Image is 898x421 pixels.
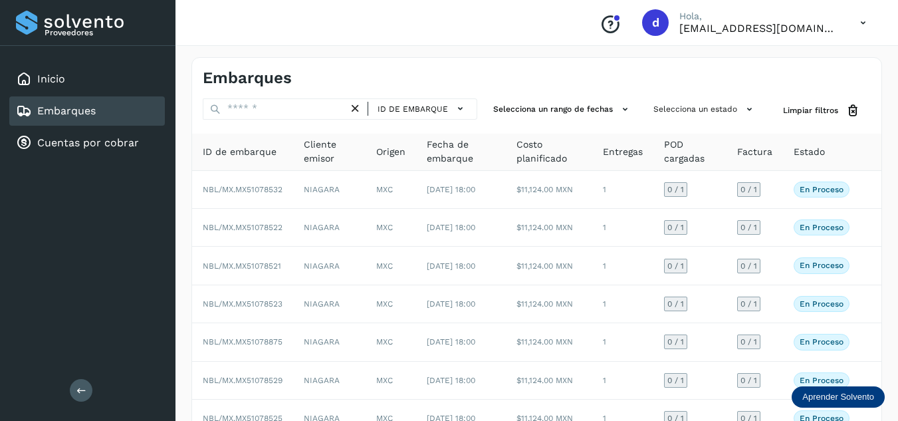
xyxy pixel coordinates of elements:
[592,247,653,285] td: 1
[366,285,416,323] td: MXC
[740,376,757,384] span: 0 / 1
[800,185,843,194] p: En proceso
[427,261,475,271] span: [DATE] 18:00
[592,323,653,361] td: 1
[37,104,96,117] a: Embarques
[792,386,885,408] div: Aprender Solvento
[366,247,416,285] td: MXC
[293,247,366,285] td: NIAGARA
[800,299,843,309] p: En proceso
[667,223,684,231] span: 0 / 1
[366,171,416,209] td: MXC
[378,103,448,115] span: ID de embarque
[667,376,684,384] span: 0 / 1
[293,323,366,361] td: NIAGARA
[203,69,292,88] h4: Embarques
[800,261,843,270] p: En proceso
[603,145,643,159] span: Entregas
[506,362,592,400] td: $11,124.00 MXN
[802,392,874,402] p: Aprender Solvento
[427,299,475,309] span: [DATE] 18:00
[740,300,757,308] span: 0 / 1
[427,376,475,385] span: [DATE] 18:00
[427,185,475,194] span: [DATE] 18:00
[592,171,653,209] td: 1
[667,300,684,308] span: 0 / 1
[667,186,684,194] span: 0 / 1
[800,337,843,347] p: En proceso
[506,285,592,323] td: $11,124.00 MXN
[374,99,471,118] button: ID de embarque
[740,262,757,270] span: 0 / 1
[667,338,684,346] span: 0 / 1
[376,145,405,159] span: Origen
[37,136,139,149] a: Cuentas por cobrar
[783,104,838,116] span: Limpiar filtros
[506,209,592,247] td: $11,124.00 MXN
[488,98,637,120] button: Selecciona un rango de fechas
[304,138,355,166] span: Cliente emisor
[203,223,282,232] span: NBL/MX.MX51078522
[293,209,366,247] td: NIAGARA
[203,376,282,385] span: NBL/MX.MX51078529
[37,72,65,85] a: Inicio
[679,22,839,35] p: daniel3129@outlook.com
[740,338,757,346] span: 0 / 1
[203,299,282,309] span: NBL/MX.MX51078523
[9,96,165,126] div: Embarques
[9,65,165,94] div: Inicio
[293,285,366,323] td: NIAGARA
[506,171,592,209] td: $11,124.00 MXN
[366,323,416,361] td: MXC
[203,145,277,159] span: ID de embarque
[516,138,582,166] span: Costo planificado
[772,98,871,123] button: Limpiar filtros
[592,285,653,323] td: 1
[592,362,653,400] td: 1
[203,261,281,271] span: NBL/MX.MX51078521
[203,337,282,347] span: NBL/MX.MX51078875
[737,145,772,159] span: Factura
[664,138,716,166] span: POD cargadas
[800,376,843,385] p: En proceso
[366,362,416,400] td: MXC
[427,138,496,166] span: Fecha de embarque
[592,209,653,247] td: 1
[45,28,160,37] p: Proveedores
[648,98,762,120] button: Selecciona un estado
[800,223,843,232] p: En proceso
[667,262,684,270] span: 0 / 1
[366,209,416,247] td: MXC
[506,247,592,285] td: $11,124.00 MXN
[427,223,475,232] span: [DATE] 18:00
[679,11,839,22] p: Hola,
[293,362,366,400] td: NIAGARA
[9,128,165,158] div: Cuentas por cobrar
[794,145,825,159] span: Estado
[506,323,592,361] td: $11,124.00 MXN
[293,171,366,209] td: NIAGARA
[740,186,757,194] span: 0 / 1
[740,223,757,231] span: 0 / 1
[427,337,475,347] span: [DATE] 18:00
[203,185,282,194] span: NBL/MX.MX51078532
